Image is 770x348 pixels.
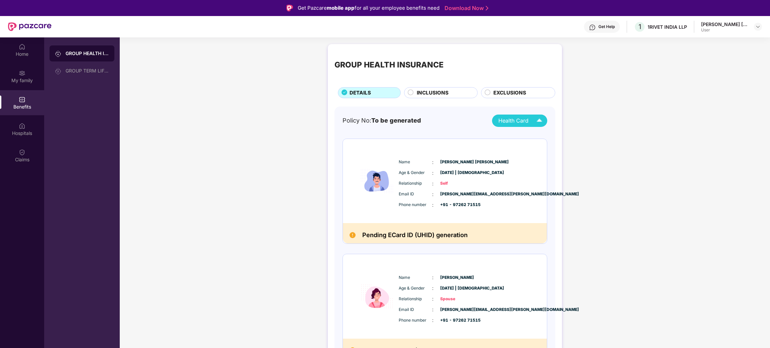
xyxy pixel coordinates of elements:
span: Email ID [399,307,432,313]
span: EXCLUSIONS [493,89,526,97]
span: +91 - 97262 71515 [440,317,474,324]
span: Self [440,180,474,187]
a: Download Now [445,5,486,12]
span: : [432,180,434,187]
span: [DATE] | [DEMOGRAPHIC_DATA] [440,170,474,176]
img: svg+xml;base64,PHN2ZyB3aWR0aD0iMjAiIGhlaWdodD0iMjAiIHZpZXdCb3g9IjAgMCAyMCAyMCIgZmlsbD0ibm9uZSIgeG... [55,68,62,74]
span: : [432,274,434,281]
span: Age & Gender [399,285,432,292]
img: icon [357,261,397,332]
img: svg+xml;base64,PHN2ZyBpZD0iSG9zcGl0YWxzIiB4bWxucz0iaHR0cDovL3d3dy53My5vcmcvMjAwMC9zdmciIHdpZHRoPS... [19,123,25,129]
span: 1 [639,23,641,31]
div: GROUP HEALTH INSURANCE [66,50,109,57]
span: Phone number [399,202,432,208]
img: Logo [286,5,293,11]
span: Relationship [399,296,432,302]
span: : [432,159,434,166]
span: : [432,201,434,209]
span: Relationship [399,180,432,187]
span: Spouse [440,296,474,302]
span: : [432,169,434,177]
img: svg+xml;base64,PHN2ZyB3aWR0aD0iMjAiIGhlaWdodD0iMjAiIHZpZXdCb3g9IjAgMCAyMCAyMCIgZmlsbD0ibm9uZSIgeG... [19,70,25,76]
div: [PERSON_NAME] [PERSON_NAME] [701,21,748,27]
img: svg+xml;base64,PHN2ZyBpZD0iSG9tZSIgeG1sbnM9Imh0dHA6Ly93d3cudzMub3JnLzIwMDAvc3ZnIiB3aWR0aD0iMjAiIG... [19,43,25,50]
span: Name [399,275,432,281]
span: [PERSON_NAME][EMAIL_ADDRESS][PERSON_NAME][DOMAIN_NAME] [440,307,474,313]
span: : [432,317,434,324]
span: DETAILS [350,89,371,97]
img: Stroke [486,5,488,12]
div: GROUP TERM LIFE INSURANCE [66,68,109,73]
img: svg+xml;base64,PHN2ZyBpZD0iRHJvcGRvd24tMzJ4MzIiIHhtbG5zPSJodHRwOi8vd3d3LnczLm9yZy8yMDAwL3N2ZyIgd2... [755,24,761,29]
img: svg+xml;base64,PHN2ZyBpZD0iQmVuZWZpdHMiIHhtbG5zPSJodHRwOi8vd3d3LnczLm9yZy8yMDAwL3N2ZyIgd2lkdGg9Ij... [19,96,25,103]
div: GROUP HEALTH INSURANCE [334,59,444,71]
span: [DATE] | [DEMOGRAPHIC_DATA] [440,285,474,292]
img: svg+xml;base64,PHN2ZyBpZD0iQ2xhaW0iIHhtbG5zPSJodHRwOi8vd3d3LnczLm9yZy8yMDAwL3N2ZyIgd2lkdGg9IjIwIi... [19,149,25,156]
div: Get Help [598,24,615,29]
span: : [432,306,434,313]
span: : [432,295,434,303]
img: icon [357,146,397,216]
div: Get Pazcare for all your employee benefits need [298,4,440,12]
img: Pending [350,232,356,238]
span: : [432,191,434,198]
div: 1RIVET INDIA LLP [648,24,687,30]
span: +91 - 97262 71515 [440,202,474,208]
span: : [432,285,434,292]
span: [PERSON_NAME][EMAIL_ADDRESS][PERSON_NAME][DOMAIN_NAME] [440,191,474,197]
span: Name [399,159,432,165]
strong: mobile app [327,5,355,11]
span: [PERSON_NAME] [PERSON_NAME] [440,159,474,165]
img: Icuh8uwCUCF+XjCZyLQsAKiDCM9HiE6CMYmKQaPGkZKaA32CAAACiQcFBJY0IsAAAAASUVORK5CYII= [534,115,545,127]
span: [PERSON_NAME] [440,275,474,281]
img: New Pazcare Logo [8,22,52,31]
div: User [701,27,748,33]
div: Policy No: [343,116,421,125]
span: Email ID [399,191,432,197]
button: Health Card [492,115,548,127]
span: INCLUSIONS [417,89,449,97]
span: Health Card [498,117,528,125]
img: svg+xml;base64,PHN2ZyB3aWR0aD0iMjAiIGhlaWdodD0iMjAiIHZpZXdCb3g9IjAgMCAyMCAyMCIgZmlsbD0ibm9uZSIgeG... [55,50,62,57]
h2: Pending ECard ID (UHID) generation [362,230,468,240]
img: svg+xml;base64,PHN2ZyBpZD0iSGVscC0zMngzMiIgeG1sbnM9Imh0dHA6Ly93d3cudzMub3JnLzIwMDAvc3ZnIiB3aWR0aD... [589,24,596,31]
span: To be generated [371,117,421,124]
span: Age & Gender [399,170,432,176]
span: Phone number [399,317,432,324]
